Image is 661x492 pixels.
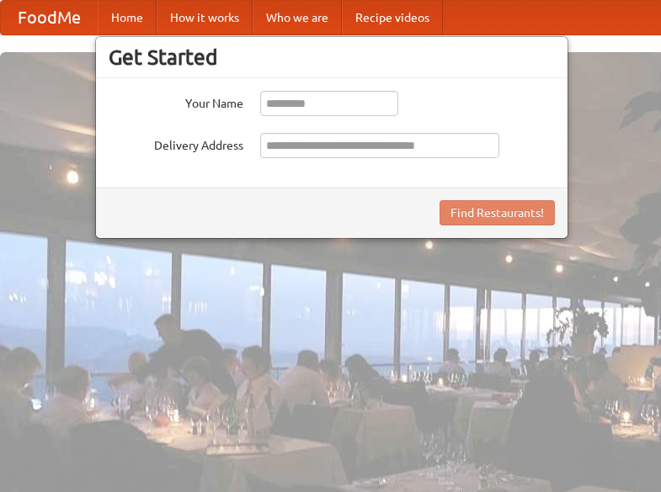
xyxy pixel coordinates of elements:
[342,1,443,34] a: Recipe videos
[157,1,253,34] a: How it works
[440,200,555,225] button: Find Restaurants!
[1,1,98,34] a: FoodMe
[109,45,555,70] h3: Get Started
[253,1,342,34] a: Who we are
[109,91,243,112] label: Your Name
[109,133,243,154] label: Delivery Address
[98,1,157,34] a: Home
